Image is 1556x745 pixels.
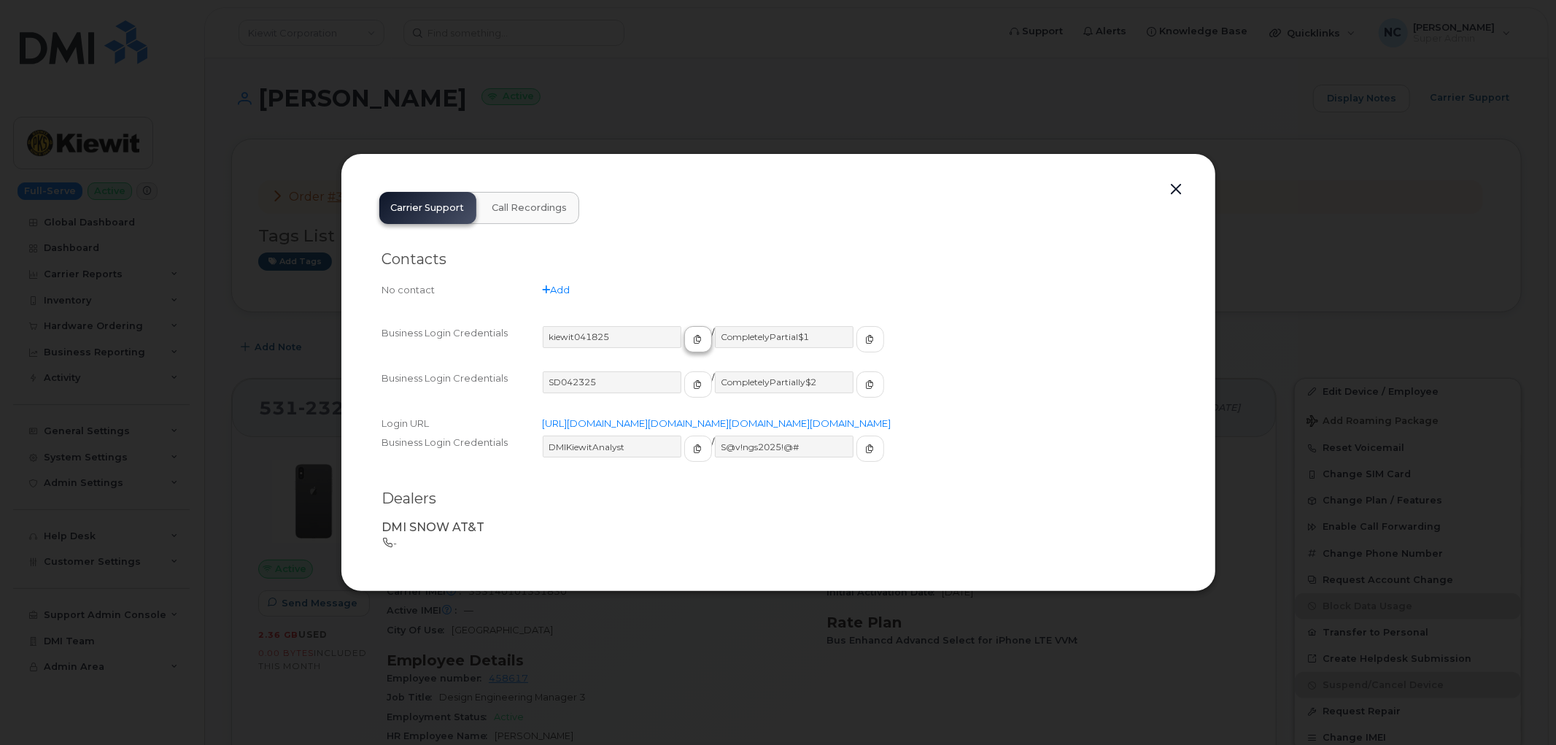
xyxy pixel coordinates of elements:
[856,436,884,462] button: copy to clipboard
[382,436,543,475] div: Business Login Credentials
[856,326,884,352] button: copy to clipboard
[1493,682,1545,734] iframe: Messenger Launcher
[382,326,543,366] div: Business Login Credentials
[856,371,884,398] button: copy to clipboard
[382,371,543,411] div: Business Login Credentials
[684,326,712,352] button: copy to clipboard
[382,250,1174,269] h2: Contacts
[382,490,1174,508] h2: Dealers
[684,371,712,398] button: copy to clipboard
[492,202,568,214] span: Call Recordings
[382,536,1174,550] p: -
[543,284,570,296] a: Add
[543,326,1174,366] div: /
[382,417,543,431] div: Login URL
[382,520,1174,536] p: DMI SNOW AT&T
[543,417,891,429] a: [URL][DOMAIN_NAME][DOMAIN_NAME][DOMAIN_NAME][DOMAIN_NAME]
[684,436,712,462] button: copy to clipboard
[543,436,1174,475] div: /
[543,371,1174,411] div: /
[382,283,543,297] div: No contact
